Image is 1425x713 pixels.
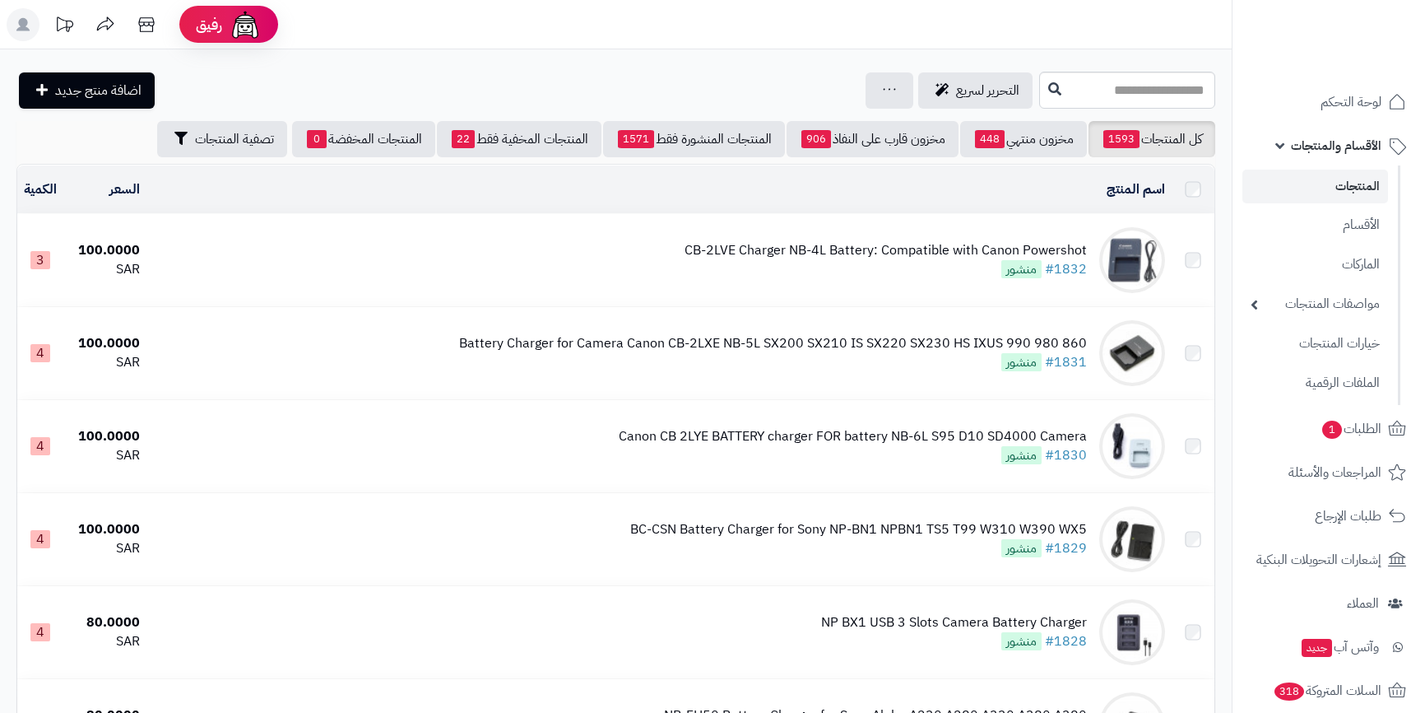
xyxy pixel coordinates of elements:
[292,121,435,157] a: المنتجات المخفضة0
[1045,631,1087,651] a: #1828
[1045,445,1087,465] a: #1830
[1045,352,1087,372] a: #1831
[1088,121,1215,157] a: كل المنتجات1593
[70,427,140,446] div: 100.0000
[1302,639,1332,657] span: جديد
[1347,592,1379,615] span: العملاء
[30,344,50,362] span: 4
[70,241,140,260] div: 100.0000
[70,613,140,632] div: 80.0000
[787,121,959,157] a: مخزون قارب على النفاذ906
[195,129,274,149] span: تصفية المنتجات
[55,81,142,100] span: اضافة منتج جديد
[1242,584,1415,623] a: العملاء
[1300,636,1379,659] span: وآتس آب
[30,437,50,455] span: 4
[1321,91,1381,114] span: لوحة التحكم
[1242,671,1415,711] a: السلات المتروكة318
[1045,259,1087,279] a: #1832
[1242,326,1388,361] a: خيارات المنتجات
[1242,540,1415,580] a: إشعارات التحويلات البنكية
[618,130,654,148] span: 1571
[1001,260,1042,278] span: منشور
[1242,82,1415,122] a: لوحة التحكم
[1107,179,1165,199] a: اسم المنتج
[459,334,1087,353] div: Battery Charger for Camera Canon CB-2LXE NB-5L SX200 SX210 IS SX220 SX230 HS IXUS 990 980 860
[603,121,785,157] a: المنتجات المنشورة فقط1571
[685,241,1087,260] div: CB-2LVE Charger NB-4L Battery: Compatible with Canon Powershot
[1315,505,1381,528] span: طلبات الإرجاع
[70,632,140,651] div: SAR
[1242,496,1415,536] a: طلبات الإرجاع
[1321,417,1381,440] span: الطلبات
[1001,353,1042,371] span: منشور
[229,8,262,41] img: ai-face.png
[1242,247,1388,282] a: الماركات
[437,121,601,157] a: المنتجات المخفية فقط22
[1256,548,1381,571] span: إشعارات التحويلات البنكية
[70,260,140,279] div: SAR
[1242,170,1388,203] a: المنتجات
[801,130,831,148] span: 906
[109,179,140,199] a: السعر
[960,121,1087,157] a: مخزون منتهي448
[1099,413,1165,479] img: Canon CB 2LYE BATTERY charger FOR battery NB-6L S95 D10 SD4000 Camera
[1273,679,1381,702] span: السلات المتروكة
[30,530,50,548] span: 4
[1099,599,1165,665] img: NP BX1 USB 3 Slots Camera Battery Charger
[630,520,1087,539] div: BC-CSN Battery Charger for Sony NP-BN1 NPBN1 TS5 T99 W310 W390 WX5
[196,15,222,35] span: رفيق
[157,121,287,157] button: تصفية المنتجات
[975,130,1005,148] span: 448
[619,427,1087,446] div: Canon CB 2LYE BATTERY charger FOR battery NB-6L S95 D10 SD4000 Camera
[1242,287,1388,322] a: مواصفات المنتجات
[1045,538,1087,558] a: #1829
[30,623,50,641] span: 4
[44,8,85,45] a: تحديثات المنصة
[1099,506,1165,572] img: BC-CSN Battery Charger for Sony NP-BN1 NPBN1 TS5 T99 W310 W390 WX5
[70,353,140,372] div: SAR
[1001,632,1042,650] span: منشور
[1242,453,1415,492] a: المراجعات والأسئلة
[30,251,50,269] span: 3
[1001,539,1042,557] span: منشور
[70,520,140,539] div: 100.0000
[956,81,1019,100] span: التحرير لسريع
[1274,683,1304,701] span: 318
[1242,627,1415,667] a: وآتس آبجديد
[307,130,327,148] span: 0
[1242,366,1388,401] a: الملفات الرقمية
[452,130,475,148] span: 22
[1242,409,1415,449] a: الطلبات1
[1322,421,1342,439] span: 1
[1099,320,1165,386] img: Battery Charger for Camera Canon CB-2LXE NB-5L SX200 SX210 IS SX220 SX230 HS IXUS 990 980 860
[821,613,1087,632] div: NP BX1 USB 3 Slots Camera Battery Charger
[24,179,57,199] a: الكمية
[1291,134,1381,157] span: الأقسام والمنتجات
[1288,461,1381,484] span: المراجعات والأسئلة
[1103,130,1140,148] span: 1593
[70,446,140,465] div: SAR
[1242,207,1388,243] a: الأقسام
[19,72,155,109] a: اضافة منتج جديد
[70,539,140,558] div: SAR
[1099,227,1165,293] img: CB-2LVE Charger NB-4L Battery: Compatible with Canon Powershot
[1001,446,1042,464] span: منشور
[70,334,140,353] div: 100.0000
[918,72,1033,109] a: التحرير لسريع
